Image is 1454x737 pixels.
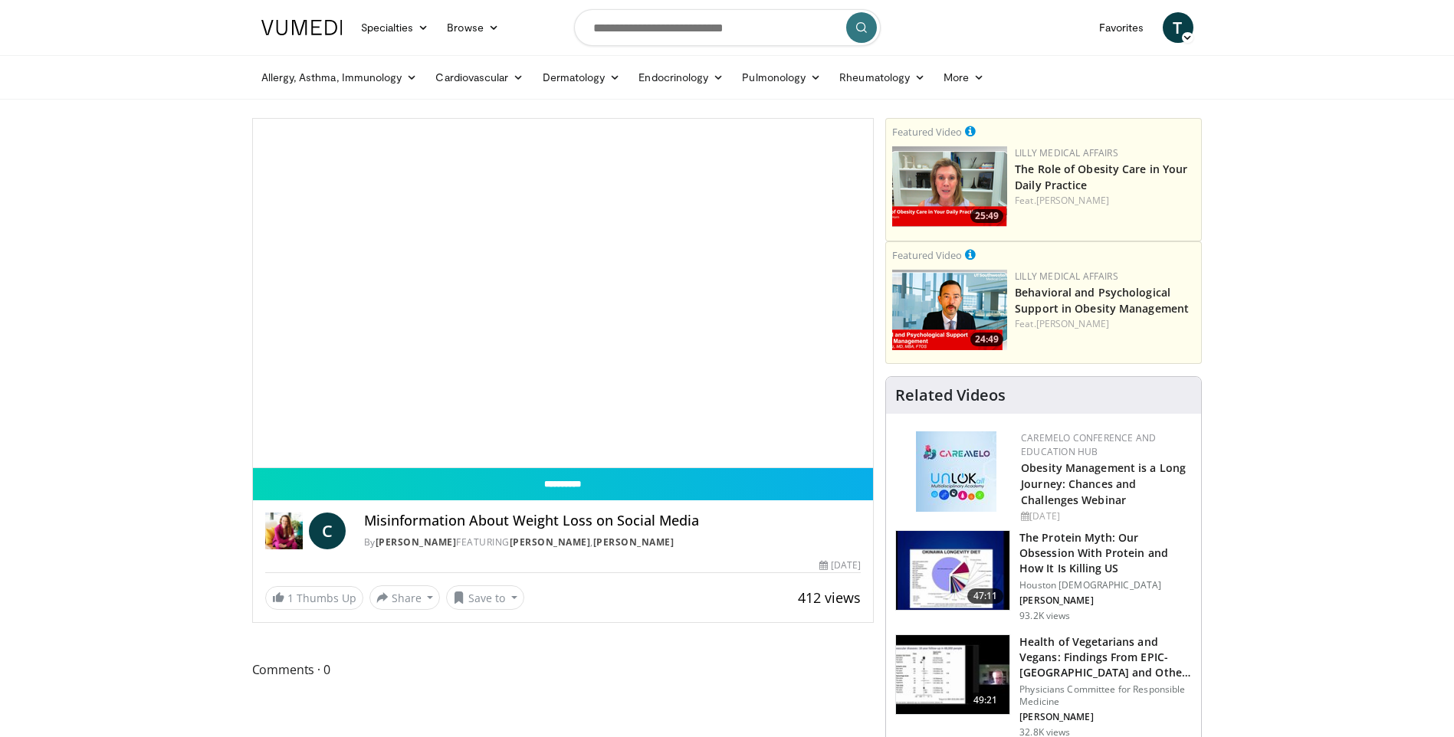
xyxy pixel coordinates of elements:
a: Dermatology [533,62,630,93]
a: [PERSON_NAME] [1036,317,1109,330]
p: Physicians Committee for Responsible Medicine [1019,683,1192,708]
p: Houston [DEMOGRAPHIC_DATA] [1019,579,1192,591]
a: [PERSON_NAME] [510,536,591,549]
div: By FEATURING , [364,536,861,549]
a: [PERSON_NAME] [593,536,674,549]
video-js: Video Player [253,119,874,468]
a: Allergy, Asthma, Immunology [252,62,427,93]
h3: The Protein Myth: Our Obsession With Protein and How It Is Killing US [1019,530,1192,576]
a: [PERSON_NAME] [376,536,457,549]
span: 1 [287,591,294,605]
span: 47:11 [967,588,1004,604]
a: Browse [438,12,508,43]
div: Feat. [1015,317,1195,331]
img: Dr. Carolynn Francavilla [265,513,303,549]
span: 24:49 [970,332,1003,346]
button: Save to [446,585,524,610]
span: 412 views [798,588,861,607]
a: Obesity Management is a Long Journey: Chances and Challenges Webinar [1021,460,1186,507]
a: More [934,62,993,93]
h4: Misinformation About Weight Loss on Social Media [364,513,861,529]
button: Share [369,585,441,610]
a: Specialties [352,12,438,43]
a: Behavioral and Psychological Support in Obesity Management [1015,285,1189,316]
p: [PERSON_NAME] [1019,595,1192,607]
div: [DATE] [819,558,861,572]
a: Favorites [1090,12,1154,43]
h4: Related Videos [895,386,1006,405]
img: b7b8b05e-5021-418b-a89a-60a270e7cf82.150x105_q85_crop-smart_upscale.jpg [896,531,1009,611]
span: Comments 0 [252,660,875,680]
input: Search topics, interventions [574,9,881,46]
a: 1 Thumbs Up [265,586,363,610]
a: T [1163,12,1193,43]
a: Cardiovascular [426,62,533,93]
img: 45df64a9-a6de-482c-8a90-ada250f7980c.png.150x105_q85_autocrop_double_scale_upscale_version-0.2.jpg [916,431,996,512]
a: C [309,513,346,549]
a: [PERSON_NAME] [1036,194,1109,207]
a: The Role of Obesity Care in Your Daily Practice [1015,162,1187,192]
small: Featured Video [892,248,962,262]
a: Rheumatology [830,62,934,93]
a: Lilly Medical Affairs [1015,146,1118,159]
div: Feat. [1015,194,1195,208]
span: 49:21 [967,693,1004,708]
a: Pulmonology [733,62,830,93]
p: [PERSON_NAME] [1019,711,1192,723]
div: [DATE] [1021,509,1189,523]
a: 24:49 [892,270,1007,350]
a: 25:49 [892,146,1007,227]
img: VuMedi Logo [261,20,343,35]
a: Endocrinology [629,62,733,93]
img: e1208b6b-349f-4914-9dd7-f97803bdbf1d.png.150x105_q85_crop-smart_upscale.png [892,146,1007,227]
span: 25:49 [970,209,1003,223]
img: ba3304f6-7838-4e41-9c0f-2e31ebde6754.png.150x105_q85_crop-smart_upscale.png [892,270,1007,350]
small: Featured Video [892,125,962,139]
h3: Health of Vegetarians and Vegans: Findings From EPIC-[GEOGRAPHIC_DATA] and Othe… [1019,634,1192,680]
a: CaReMeLO Conference and Education Hub [1021,431,1156,458]
a: 47:11 The Protein Myth: Our Obsession With Protein and How It Is Killing US Houston [DEMOGRAPHIC_... [895,530,1192,622]
img: 606f2b51-b844-428b-aa21-8c0c72d5a896.150x105_q85_crop-smart_upscale.jpg [896,635,1009,715]
p: 93.2K views [1019,610,1070,622]
a: Lilly Medical Affairs [1015,270,1118,283]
